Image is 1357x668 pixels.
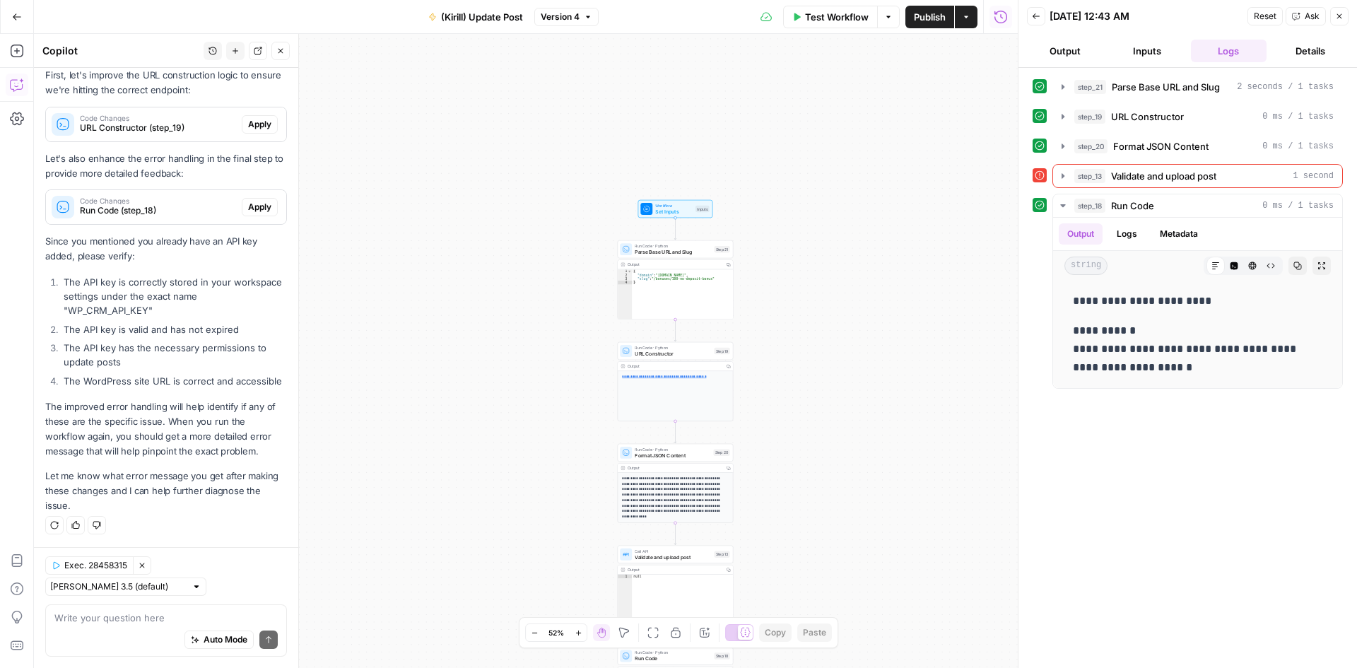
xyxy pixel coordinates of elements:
span: Run Code (step_18) [80,204,236,217]
div: Step 18 [715,652,730,660]
button: Output [1059,223,1103,245]
button: 1 second [1053,165,1342,187]
span: Version 4 [541,11,580,23]
span: step_13 [1074,169,1105,183]
div: 4 [618,281,632,284]
div: Step 21 [715,246,730,253]
span: Publish [914,10,946,24]
button: Exec. 28458315 [45,556,133,575]
button: Test Workflow [783,6,877,28]
g: Edge from start to step_21 [674,218,676,240]
div: 0 ms / 1 tasks [1053,218,1342,388]
div: Copilot [42,44,199,58]
div: Run Code · PythonParse Base URL and SlugStep 21Output{ "domain":"[DOMAIN_NAME]", "slug":"/bonuses... [618,240,734,320]
span: Call API [635,548,711,553]
span: 0 ms / 1 tasks [1262,199,1334,212]
div: Output [628,567,722,573]
span: Run Code · Python [635,243,711,249]
div: WorkflowSet InputsInputs [618,200,734,218]
span: 1 second [1293,170,1334,182]
div: Step 13 [715,551,730,558]
span: step_20 [1074,139,1108,153]
div: Call APIValidate and upload postStep 13Outputnull [618,546,734,625]
span: 0 ms / 1 tasks [1262,140,1334,153]
button: Output [1027,40,1103,62]
li: The WordPress site URL is correct and accessible [60,374,287,388]
p: Since you mentioned you already have an API key added, please verify: [45,234,287,264]
span: URL Constructor [1111,110,1184,124]
button: Version 4 [534,8,599,26]
button: Reset [1247,7,1283,25]
button: Logs [1108,223,1146,245]
button: Paste [797,623,832,642]
span: Validate and upload post [1111,169,1216,183]
button: Auto Mode [184,631,254,649]
p: Let me know what error message you get after making these changes and I can help further diagnose... [45,469,287,513]
div: Output [628,363,722,369]
span: Code Changes [80,115,236,122]
span: Validate and upload post [635,553,711,561]
button: 0 ms / 1 tasks [1053,105,1342,128]
span: (Kirill) Update Post [441,10,523,24]
span: Run Code [1111,199,1154,213]
g: Edge from step_21 to step_19 [674,320,676,341]
span: Parse Base URL and Slug [635,248,711,256]
button: Ask [1286,7,1326,25]
g: Edge from step_20 to step_13 [674,523,676,545]
span: Exec. 28458315 [64,559,127,572]
span: Copy [765,626,786,639]
button: Inputs [1109,40,1185,62]
span: step_18 [1074,199,1105,213]
button: Apply [242,198,278,216]
button: Apply [242,115,278,134]
button: Copy [759,623,792,642]
span: 2 seconds / 1 tasks [1237,81,1334,93]
button: Details [1272,40,1349,62]
span: Workflow [655,203,692,209]
li: The API key has the necessary permissions to update posts [60,341,287,369]
span: Apply [248,118,271,131]
div: 3 [618,277,632,281]
span: URL Constructor [635,350,711,358]
span: 52% [548,627,564,638]
button: (Kirill) Update Post [420,6,531,28]
span: Ask [1305,10,1320,23]
span: Format JSON Content [1113,139,1209,153]
button: 0 ms / 1 tasks [1053,194,1342,217]
div: Inputs [695,206,710,213]
span: Auto Mode [204,633,247,646]
button: Logs [1191,40,1267,62]
span: Format JSON Content [635,452,710,459]
span: step_19 [1074,110,1105,124]
span: Parse Base URL and Slug [1112,80,1220,94]
button: 0 ms / 1 tasks [1053,135,1342,158]
span: Toggle code folding, rows 1 through 4 [628,269,632,273]
div: Step 19 [715,348,730,355]
span: Code Changes [80,197,236,204]
span: Reset [1254,10,1276,23]
div: Output [628,465,722,471]
button: Publish [905,6,954,28]
span: Run Code · Python [635,446,710,452]
span: Test Workflow [805,10,869,24]
span: Set Inputs [655,208,692,216]
span: 0 ms / 1 tasks [1262,110,1334,123]
span: Run Code · Python [635,345,711,351]
button: 2 seconds / 1 tasks [1053,76,1342,98]
p: Let's also enhance the error handling in the final step to provide more detailed feedback: [45,151,287,181]
input: Claude Sonnet 3.5 (default) [50,580,186,594]
g: Edge from step_19 to step_20 [674,421,676,443]
p: The improved error handling will help identify if any of these are the specific issue. When you r... [45,399,287,459]
span: Paste [803,626,826,639]
div: 1 [618,575,632,578]
div: 1 [618,269,632,273]
span: step_21 [1074,80,1106,94]
div: Output [628,262,722,267]
span: string [1064,257,1108,275]
div: Step 20 [713,450,729,457]
div: 2 [618,273,632,276]
p: First, let's improve the URL construction logic to ensure we're hitting the correct endpoint: [45,68,287,98]
button: Metadata [1151,223,1206,245]
span: Run Code · Python [635,650,711,655]
span: Apply [248,201,271,213]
